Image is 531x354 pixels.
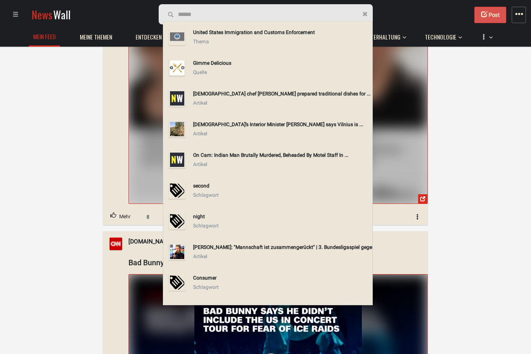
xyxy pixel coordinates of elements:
a: Mein Feed [29,29,60,45]
button: Unterhaltung [360,25,406,45]
span: Wall [53,7,71,22]
span: Unterhaltung [364,33,400,41]
div: Artikel [193,252,369,261]
div: [DEMOGRAPHIC_DATA]’s Interior Minister [PERSON_NAME] says Vilnius is ... [193,120,369,129]
h1: Mein Feed [33,33,56,40]
span: News [31,7,52,22]
div: Gimme Delicious [193,58,369,68]
a: [DOMAIN_NAME] [128,237,173,246]
div: Hyundai and LG [US_STATE] Battery Plant Detainees Return to [GEOGRAPHIC_DATA] [193,304,369,313]
a: Technologie [421,29,460,45]
img: -44P3DM7K2hwfB65.jpg [169,121,186,137]
button: Technologie [421,25,462,45]
div: Schlagwort [193,190,369,200]
div: Schlagwort [193,221,369,230]
div: Artikel [193,98,369,108]
div: Artikel [193,129,369,138]
a: NewsWall [31,7,71,22]
img: 6850117d511d4_156789269901_m.png [169,29,186,45]
div: Artikel [193,160,369,169]
div: On Cam: Indian Man Brutally Murdered, Beheaded By Motel Staff In ... [193,151,369,160]
a: Unterhaltung [360,29,405,45]
span: 8 [141,213,155,221]
div: [PERSON_NAME]: "Mannschaft ist zusammengerückt" | 3. Bundesligaspiel gegen [GEOGRAPHIC_DATA] [193,243,369,252]
div: Consumer [193,273,369,283]
img: interest_small.svg [169,213,186,230]
div: Quelle [193,68,369,77]
button: Downvote [157,209,220,225]
div: Thema [193,37,369,46]
div: Schlagwort [193,283,369,292]
img: Profilbild von CNN.com [110,238,122,250]
span: Meine Themen [80,33,112,41]
img: interest_small.svg [169,182,186,199]
span: Mehr [119,211,131,222]
span: Post [489,12,500,18]
button: Upvote [103,209,138,225]
a: Bad Bunny says he didn’t include US in concert tour for fear of ICE raids [128,258,369,267]
button: Post [474,7,506,23]
img: interest_small.svg [169,274,186,291]
img: 669fdabace961_m.png [169,59,186,76]
img: 8OVSHGqH [169,243,186,260]
div: [DEMOGRAPHIC_DATA] chef [PERSON_NAME] prepared traditional dishes for ... [193,89,369,98]
span: Technologie [425,33,456,41]
div: night [193,212,369,221]
img: image_missing.png [169,151,186,168]
img: image_missing.png [169,90,186,107]
div: second [193,181,369,190]
div: United States Immigration and Customs Enforcement [193,28,369,37]
span: Entdecken [136,33,162,41]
